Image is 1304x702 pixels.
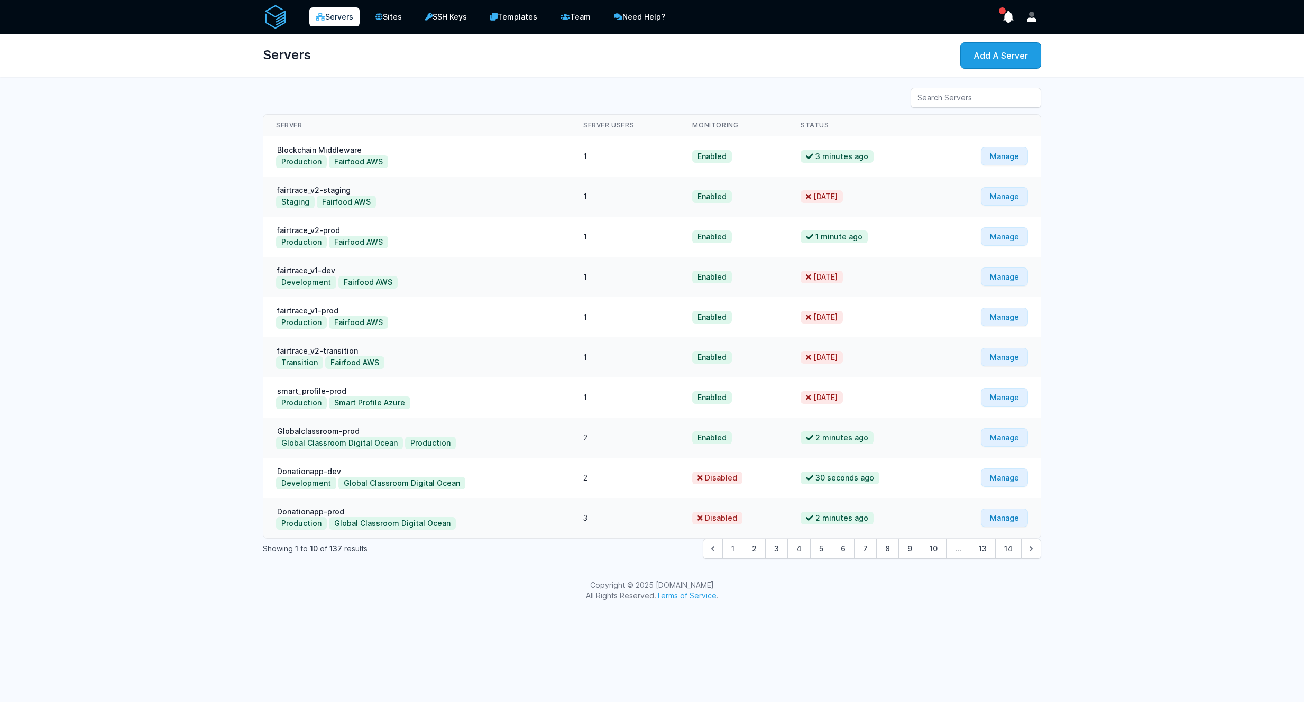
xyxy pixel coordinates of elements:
a: fairtrace_v2-staging [276,186,352,195]
a: Manage [981,187,1028,206]
a: Manage [981,227,1028,246]
a: Manage [981,388,1028,407]
span: 1 minute ago [801,230,868,243]
a: Globalclassroom-prod [276,427,361,436]
button: Production [405,437,456,449]
a: Need Help? [607,6,673,27]
th: Server Users [571,115,679,136]
a: Terms of Service [656,591,717,600]
button: User menu [1022,7,1041,26]
td: 1 [571,337,679,377]
th: Monitoring [679,115,788,136]
a: Add A Server [960,42,1041,69]
a: fairtrace_v2-transition [276,346,359,355]
span: results [344,544,368,553]
a: Manage [981,509,1028,527]
button: Transition [276,356,323,369]
span: [DATE] [801,271,843,283]
button: Production [276,396,327,409]
button: Production [276,155,327,168]
a: Donationapp-dev [276,467,342,476]
span: 137 [329,544,342,553]
a: fairtrace_v1-prod [276,306,339,315]
td: 2 [571,418,679,458]
button: Global Classroom Digital Ocean [329,517,456,530]
span: Enabled [692,230,732,243]
button: show notifications [999,7,1018,26]
button: Go to page 9 [898,539,921,559]
button: Production [276,316,327,329]
a: Manage [981,348,1028,366]
button: Go to page 10 [921,539,947,559]
button: Fairfood AWS [329,155,388,168]
button: Development [276,477,336,489]
a: Servers [309,7,360,26]
button: Production [276,517,327,530]
a: fairtrace_v2-prod [276,226,341,235]
button: Go to page 14 [995,539,1022,559]
span: 30 seconds ago [801,472,879,484]
span: Enabled [692,150,732,163]
span: 2 minutes ago [801,431,874,444]
span: &laquo; Previous [703,546,723,556]
span: 1 [295,544,298,553]
input: Search Servers [911,88,1041,108]
button: Go to page 7 [854,539,877,559]
span: [DATE] [801,351,843,364]
button: Go to page 5 [810,539,832,559]
span: Enabled [692,311,732,324]
span: [DATE] [801,190,843,203]
span: 3 minutes ago [801,150,874,163]
span: [DATE] [801,311,843,324]
button: Global Classroom Digital Ocean [276,437,403,449]
a: Blockchain Middleware [276,145,363,154]
a: Sites [368,6,409,27]
span: Enabled [692,351,732,364]
button: Smart Profile Azure [329,396,410,409]
button: Go to page 4 [787,539,811,559]
a: Team [553,6,598,27]
span: Enabled [692,190,732,203]
button: Production [276,236,327,248]
button: Global Classroom Digital Ocean [338,477,465,489]
button: Fairfood AWS [329,316,388,329]
img: serverAuth logo [263,4,288,30]
span: Enabled [692,271,732,283]
button: Fairfood AWS [338,276,398,289]
a: Manage [981,308,1028,326]
th: Status [788,115,937,136]
span: ... [946,539,970,559]
span: Disabled [692,512,742,524]
a: SSH Keys [418,6,474,27]
span: to [300,544,308,553]
a: Manage [981,468,1028,487]
button: Fairfood AWS [317,196,376,208]
h1: Servers [263,42,311,68]
button: Next &raquo; [1021,539,1041,559]
button: Go to page 2 [743,539,766,559]
td: 2 [571,458,679,498]
a: Manage [981,147,1028,165]
td: 1 [571,377,679,418]
th: Server [263,115,571,136]
span: Enabled [692,391,732,404]
span: 10 [310,544,318,553]
a: Templates [483,6,545,27]
button: Go to page 3 [765,539,788,559]
button: Go to page 6 [832,539,855,559]
a: smart_profile-prod [276,386,347,395]
td: 1 [571,177,679,217]
td: 1 [571,136,679,177]
td: 1 [571,257,679,297]
span: has unread notifications [999,7,1006,14]
a: Manage [981,428,1028,447]
button: Fairfood AWS [329,236,388,248]
span: 1 [722,539,743,559]
td: 1 [571,297,679,337]
nav: Pagination Navigation [263,539,1041,559]
span: [DATE] [801,391,843,404]
button: Fairfood AWS [325,356,384,369]
span: 2 minutes ago [801,512,874,524]
td: 1 [571,217,679,257]
a: Manage [981,267,1028,286]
